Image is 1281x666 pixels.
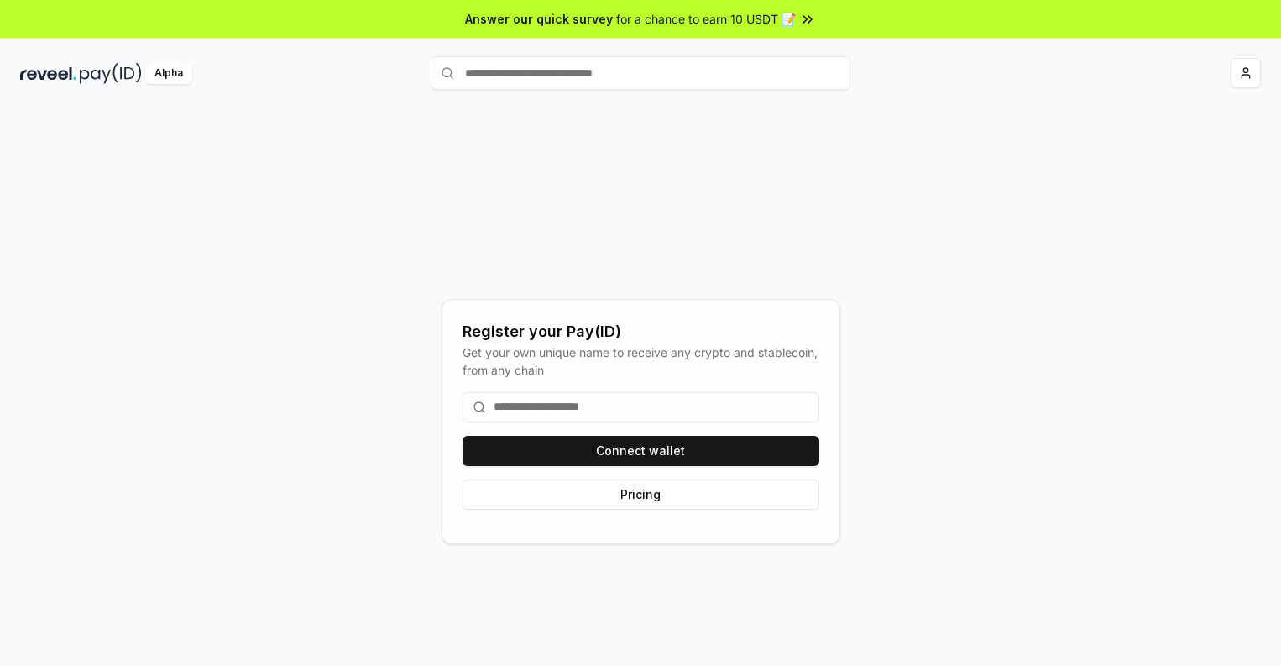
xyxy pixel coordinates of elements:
img: reveel_dark [20,63,76,84]
button: Connect wallet [463,436,819,466]
button: Pricing [463,480,819,510]
div: Register your Pay(ID) [463,320,819,343]
div: Alpha [145,63,192,84]
div: Get your own unique name to receive any crypto and stablecoin, from any chain [463,343,819,379]
img: pay_id [80,63,142,84]
span: for a chance to earn 10 USDT 📝 [616,10,796,28]
span: Answer our quick survey [465,10,613,28]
